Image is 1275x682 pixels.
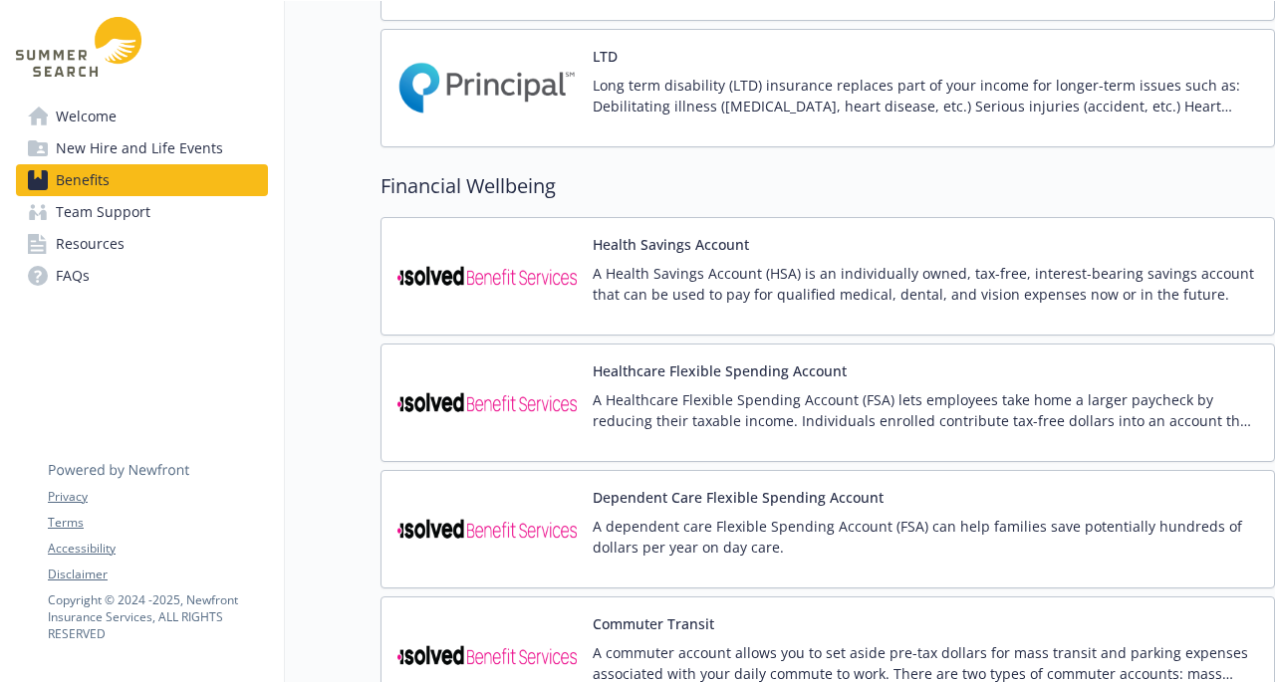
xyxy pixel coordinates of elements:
a: Accessibility [48,540,267,558]
p: A Health Savings Account (HSA) is an individually owned, tax-free, interest-bearing savings accou... [593,263,1258,305]
a: Welcome [16,101,268,132]
p: A Healthcare Flexible Spending Account (FSA) lets employees take home a larger paycheck by reduci... [593,389,1258,431]
button: Health Savings Account [593,234,749,255]
img: iSolved Benefit Services carrier logo [397,234,577,319]
a: Terms [48,514,267,532]
span: New Hire and Life Events [56,132,223,164]
a: Team Support [16,196,268,228]
img: iSolved Benefit Services carrier logo [397,360,577,445]
button: Healthcare Flexible Spending Account [593,360,847,381]
button: LTD [593,46,618,67]
span: Welcome [56,101,117,132]
a: FAQs [16,260,268,292]
span: Team Support [56,196,150,228]
a: Resources [16,228,268,260]
a: Benefits [16,164,268,196]
button: Dependent Care Flexible Spending Account [593,487,884,508]
span: FAQs [56,260,90,292]
button: Commuter Transit [593,613,714,634]
a: Privacy [48,488,267,506]
img: Principal Financial Group Inc carrier logo [397,46,577,130]
a: New Hire and Life Events [16,132,268,164]
span: Benefits [56,164,110,196]
p: Copyright © 2024 - 2025 , Newfront Insurance Services, ALL RIGHTS RESERVED [48,591,267,642]
p: A dependent care Flexible Spending Account (FSA) can help families save potentially hundreds of d... [593,516,1258,558]
img: iSolved Benefit Services carrier logo [397,487,577,571]
a: Disclaimer [48,566,267,583]
p: Long term disability (LTD) insurance replaces part of your income for longer-term issues such as:... [593,75,1258,116]
span: Resources [56,228,125,260]
h2: Financial Wellbeing [381,171,1275,201]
